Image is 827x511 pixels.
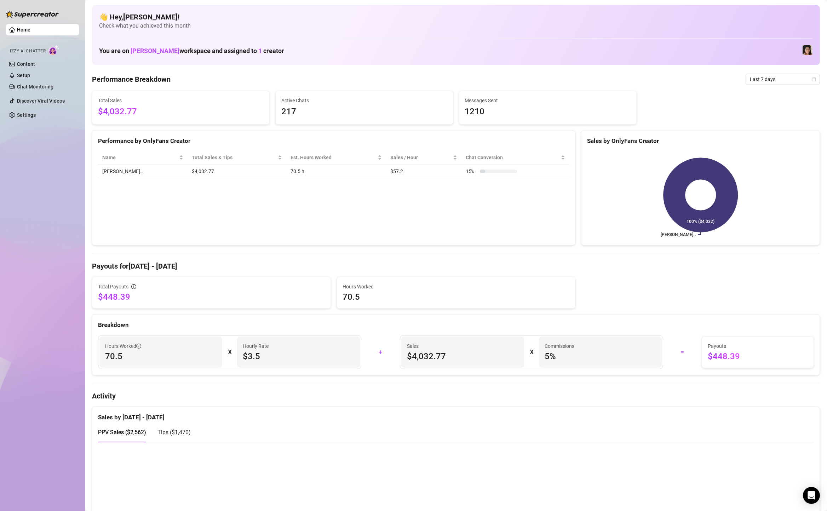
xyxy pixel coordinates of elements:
span: info-circle [136,344,141,349]
div: Est. Hours Worked [291,154,376,161]
span: Chat Conversion [466,154,559,161]
article: Hourly Rate [243,342,269,350]
span: $448.39 [708,351,808,362]
th: Name [98,151,188,165]
a: Setup [17,73,30,78]
div: Breakdown [98,320,814,330]
h4: Payouts for [DATE] - [DATE] [92,261,820,271]
a: Settings [17,112,36,118]
span: 70.5 [343,291,569,303]
a: Content [17,61,35,67]
text: [PERSON_NAME]… [661,232,696,237]
article: Commissions [545,342,574,350]
span: $448.39 [98,291,325,303]
span: Hours Worked [105,342,141,350]
h1: You are on workspace and assigned to creator [99,47,284,55]
td: $4,032.77 [188,165,287,178]
span: Active Chats [281,97,447,104]
div: Sales by [DATE] - [DATE] [98,407,814,422]
h4: Performance Breakdown [92,74,171,84]
span: [PERSON_NAME] [131,47,179,54]
div: = [667,346,697,358]
span: $4,032.77 [407,351,518,362]
a: Discover Viral Videos [17,98,65,104]
span: 1210 [465,105,631,119]
h4: 👋 Hey, [PERSON_NAME] ! [99,12,813,22]
span: $3.5 [243,351,354,362]
td: 70.5 h [286,165,386,178]
td: [PERSON_NAME]… [98,165,188,178]
span: Izzy AI Chatter [10,48,46,54]
span: calendar [812,77,816,81]
span: 5 % [545,351,656,362]
div: Open Intercom Messenger [803,487,820,504]
th: Total Sales & Tips [188,151,287,165]
a: Home [17,27,30,33]
div: X [228,346,231,358]
span: Check what you achieved this month [99,22,813,30]
span: $4,032.77 [98,105,264,119]
div: X [530,346,533,358]
img: logo-BBDzfeDw.svg [6,11,59,18]
span: 15 % [466,167,477,175]
span: Tips ( $1,470 ) [157,429,191,436]
span: Last 7 days [750,74,816,85]
span: Name [102,154,178,161]
span: 1 [258,47,262,54]
span: Sales / Hour [390,154,452,161]
span: 70.5 [105,351,217,362]
span: Payouts [708,342,808,350]
span: Total Sales [98,97,264,104]
td: $57.2 [386,165,461,178]
span: Total Payouts [98,283,128,291]
a: Chat Monitoring [17,84,53,90]
span: Messages Sent [465,97,631,104]
th: Sales / Hour [386,151,461,165]
span: PPV Sales ( $2,562 ) [98,429,146,436]
div: Performance by OnlyFans Creator [98,136,569,146]
div: + [366,346,396,358]
span: Sales [407,342,518,350]
img: AI Chatter [48,45,59,55]
span: Hours Worked [343,283,569,291]
th: Chat Conversion [461,151,569,165]
span: info-circle [131,284,136,289]
h4: Activity [92,391,820,401]
span: 217 [281,105,447,119]
div: Sales by OnlyFans Creator [587,136,814,146]
span: Total Sales & Tips [192,154,277,161]
img: Luna [803,45,812,55]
